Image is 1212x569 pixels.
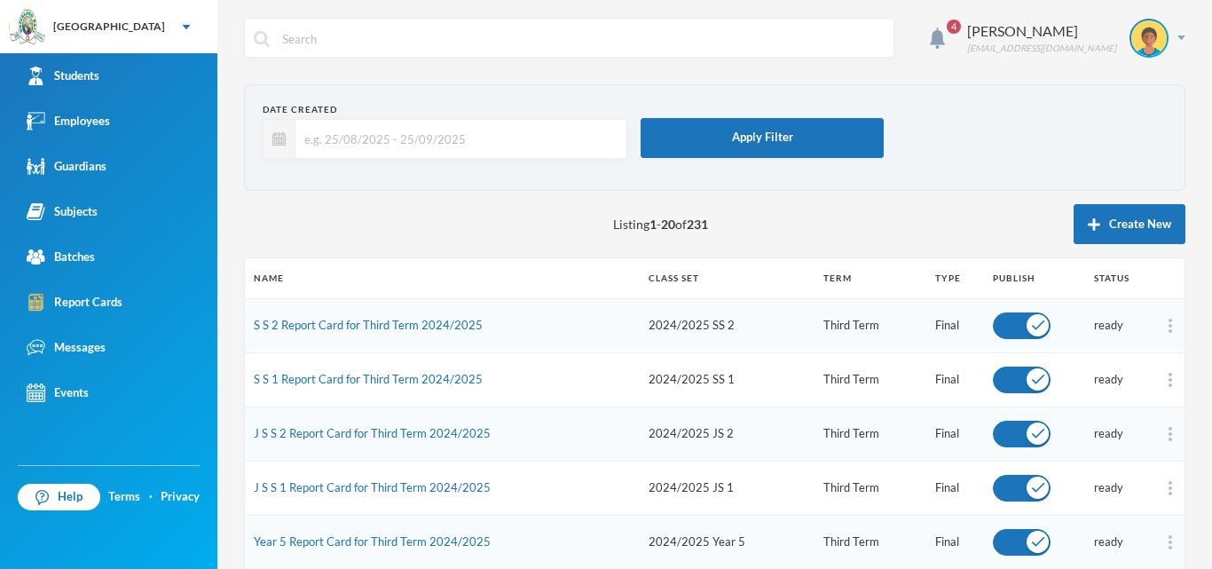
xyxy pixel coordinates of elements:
img: ... [1169,535,1172,549]
td: ready [1085,515,1156,569]
a: J S S 2 Report Card for Third Term 2024/2025 [254,426,491,440]
td: Third Term [815,352,926,407]
div: Date Created [263,103,627,116]
div: Guardians [27,157,106,176]
img: ... [1169,427,1172,441]
button: Apply Filter [641,118,884,158]
td: ready [1085,407,1156,461]
td: 2024/2025 JS 1 [640,461,815,515]
b: 20 [661,217,675,232]
a: J S S 1 Report Card for Third Term 2024/2025 [254,480,491,494]
img: ... [1169,319,1172,333]
th: Class Set [640,258,815,298]
div: [GEOGRAPHIC_DATA] [53,19,165,35]
th: Type [926,258,984,298]
td: ready [1085,461,1156,515]
td: Third Term [815,461,926,515]
td: Final [926,352,984,407]
td: ready [1085,352,1156,407]
a: S S 2 Report Card for Third Term 2024/2025 [254,318,483,332]
span: 4 [947,20,961,34]
td: Third Term [815,515,926,569]
a: S S 1 Report Card for Third Term 2024/2025 [254,372,483,386]
td: Final [926,461,984,515]
b: 231 [687,217,708,232]
td: 2024/2025 JS 2 [640,407,815,461]
div: Batches [27,248,95,266]
div: Events [27,383,89,402]
td: 2024/2025 SS 1 [640,352,815,407]
th: Name [245,258,640,298]
td: Third Term [815,407,926,461]
a: Year 5 Report Card for Third Term 2024/2025 [254,534,491,549]
img: ... [1169,481,1172,495]
th: Publish [984,258,1085,298]
td: Final [926,515,984,569]
div: Subjects [27,202,98,221]
td: Third Term [815,298,926,352]
div: · [149,488,153,506]
input: e.g. 25/08/2025 - 25/09/2025 [295,119,618,159]
input: Search [280,19,885,59]
div: [PERSON_NAME] [967,20,1116,42]
a: Terms [108,488,140,506]
img: STUDENT [1131,20,1167,56]
th: Term [815,258,926,298]
div: Messages [27,338,106,357]
td: 2024/2025 SS 2 [640,298,815,352]
a: Privacy [161,488,200,506]
div: [EMAIL_ADDRESS][DOMAIN_NAME] [967,42,1116,55]
td: Final [926,298,984,352]
td: 2024/2025 Year 5 [640,515,815,569]
td: Final [926,407,984,461]
a: Help [18,484,100,510]
img: ... [1169,373,1172,387]
img: logo [10,10,45,45]
button: Create New [1074,204,1185,244]
th: Status [1085,258,1156,298]
div: Report Cards [27,293,122,312]
td: ready [1085,298,1156,352]
img: search [254,31,270,47]
span: Listing - of [613,215,708,233]
div: Employees [27,112,110,130]
b: 1 [649,217,657,232]
div: Students [27,67,99,85]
